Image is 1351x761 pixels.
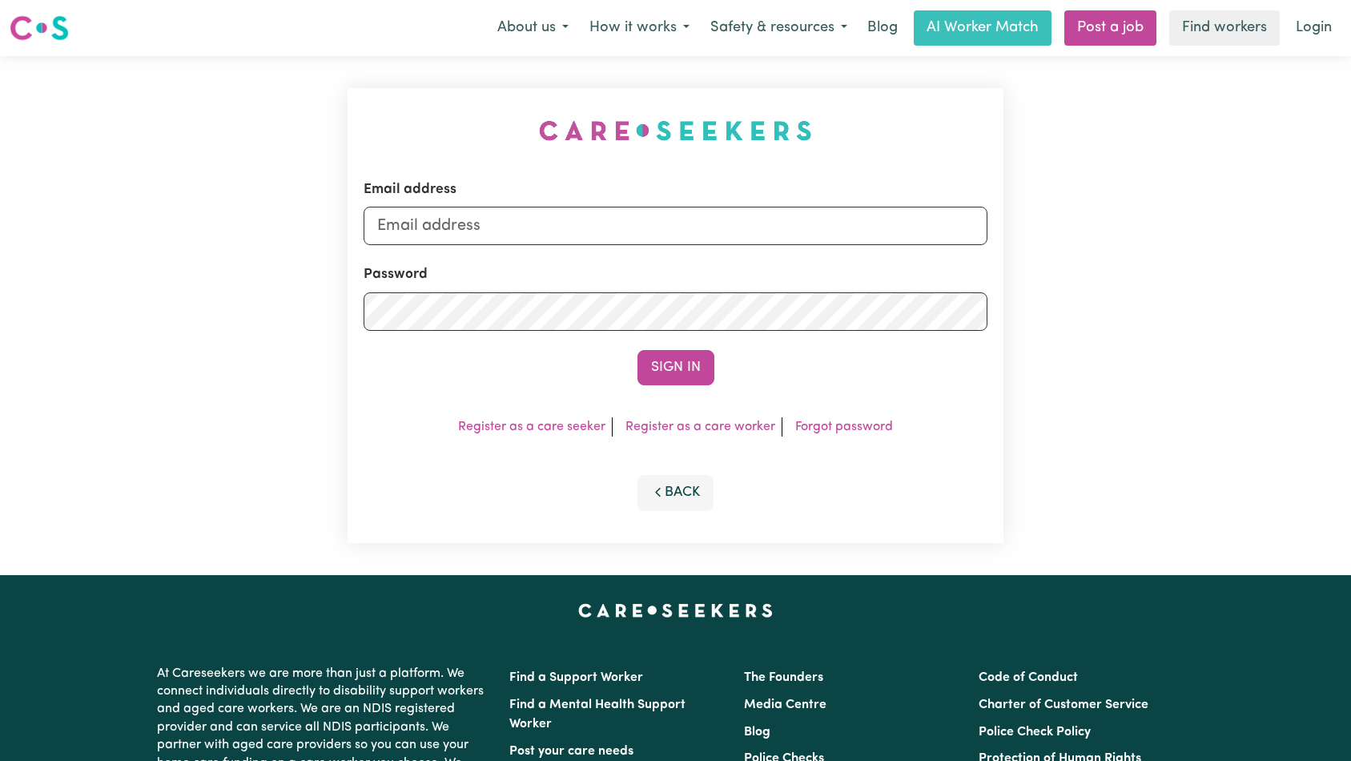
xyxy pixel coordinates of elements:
[744,699,826,711] a: Media Centre
[914,10,1051,46] a: AI Worker Match
[744,726,770,739] a: Blog
[509,699,686,731] a: Find a Mental Health Support Worker
[364,264,428,285] label: Password
[578,604,773,617] a: Careseekers home page
[458,421,605,433] a: Register as a care seeker
[364,207,988,245] input: Email address
[10,10,69,46] a: Careseekers logo
[700,11,858,45] button: Safety & resources
[979,699,1148,711] a: Charter of Customer Service
[1064,10,1156,46] a: Post a job
[858,10,907,46] a: Blog
[364,179,456,200] label: Email address
[579,11,700,45] button: How it works
[979,671,1078,684] a: Code of Conduct
[10,14,69,42] img: Careseekers logo
[744,671,823,684] a: The Founders
[795,421,893,433] a: Forgot password
[509,745,633,758] a: Post your care needs
[637,350,714,385] button: Sign In
[509,671,643,684] a: Find a Support Worker
[1286,10,1341,46] a: Login
[487,11,579,45] button: About us
[637,475,714,510] button: Back
[979,726,1091,739] a: Police Check Policy
[1169,10,1280,46] a: Find workers
[625,421,775,433] a: Register as a care worker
